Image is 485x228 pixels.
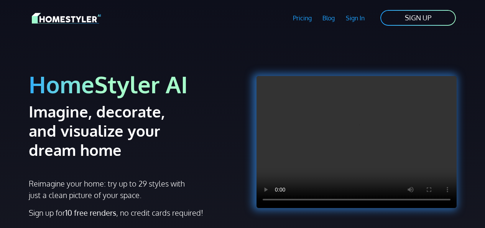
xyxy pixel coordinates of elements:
a: Sign In [340,9,370,27]
a: Pricing [287,9,317,27]
h2: Imagine, decorate, and visualize your dream home [29,102,196,159]
img: HomeStyler AI logo [32,12,101,25]
a: Blog [317,9,340,27]
p: Reimagine your home: try up to 29 styles with just a clean picture of your space. [29,178,186,201]
strong: 10 free renders [65,208,116,218]
p: Sign up for , no credit cards required! [29,207,238,218]
h1: HomeStyler AI [29,70,238,99]
a: SIGN UP [380,9,457,26]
